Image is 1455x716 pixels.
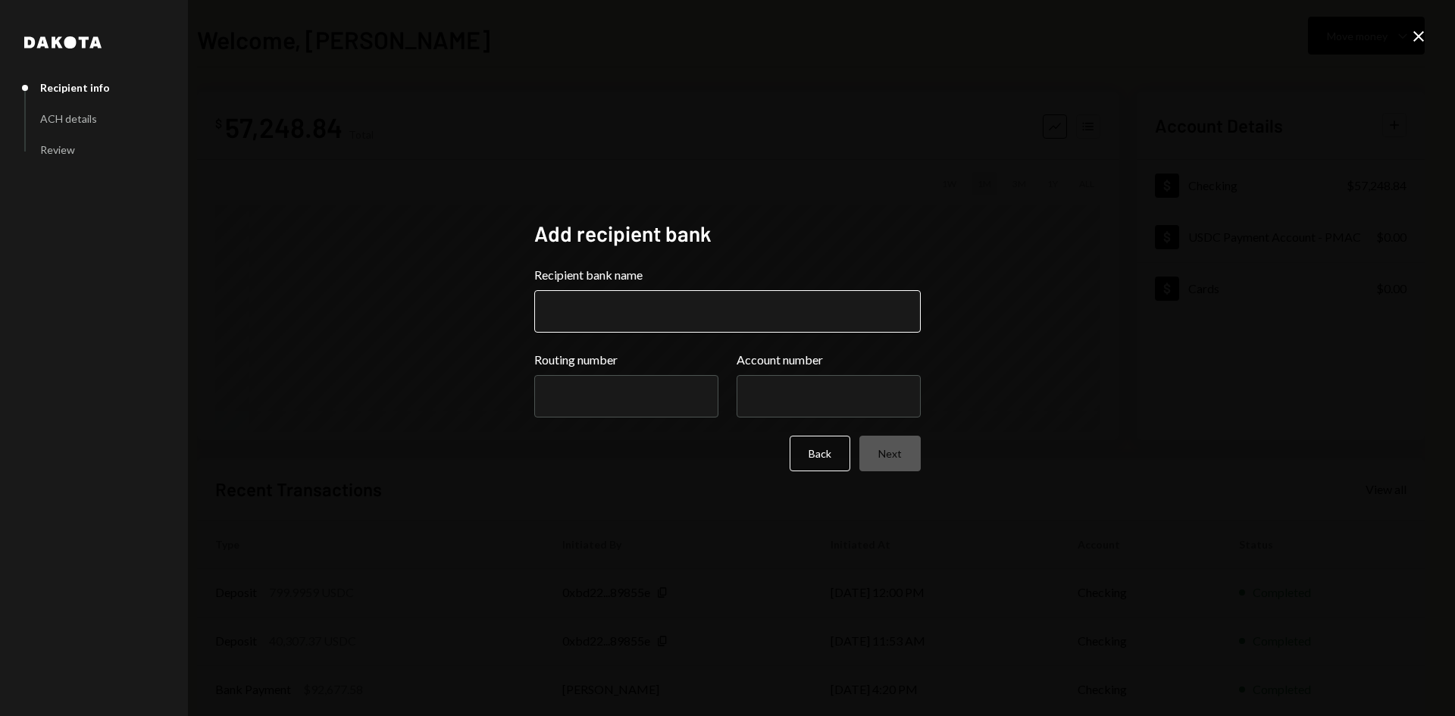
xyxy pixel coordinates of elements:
[40,81,110,94] div: Recipient info
[40,112,97,125] div: ACH details
[534,351,718,369] label: Routing number
[534,219,921,249] h2: Add recipient bank
[790,436,850,471] button: Back
[534,266,921,284] label: Recipient bank name
[737,351,921,369] label: Account number
[40,143,75,156] div: Review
